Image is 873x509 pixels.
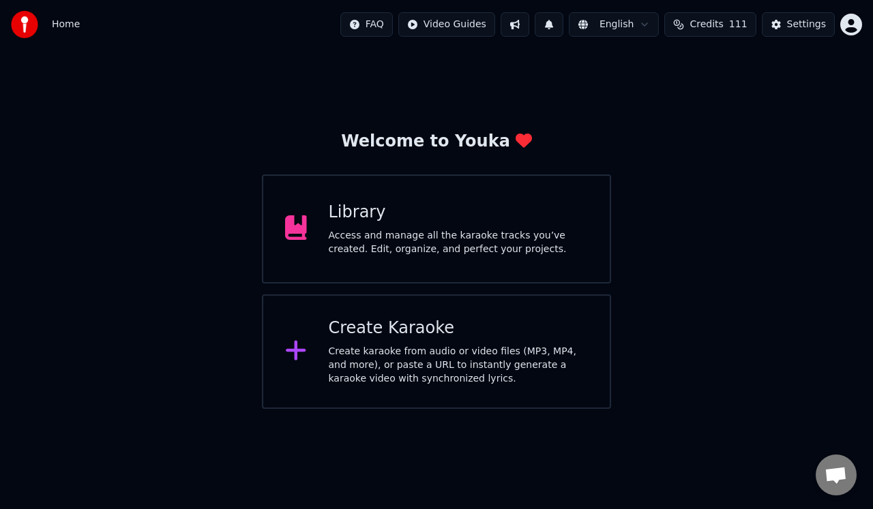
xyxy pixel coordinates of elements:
[52,18,80,31] span: Home
[816,454,857,495] a: Open chat
[329,202,589,223] div: Library
[329,229,589,256] div: Access and manage all the karaoke tracks you’ve created. Edit, organize, and perfect your projects.
[762,12,835,37] button: Settings
[787,18,826,31] div: Settings
[340,12,393,37] button: FAQ
[341,131,532,153] div: Welcome to Youka
[329,345,589,386] div: Create karaoke from audio or video files (MP3, MP4, and more), or paste a URL to instantly genera...
[729,18,748,31] span: 111
[690,18,723,31] span: Credits
[11,11,38,38] img: youka
[329,318,589,339] div: Create Karaoke
[398,12,495,37] button: Video Guides
[52,18,80,31] nav: breadcrumb
[664,12,756,37] button: Credits111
